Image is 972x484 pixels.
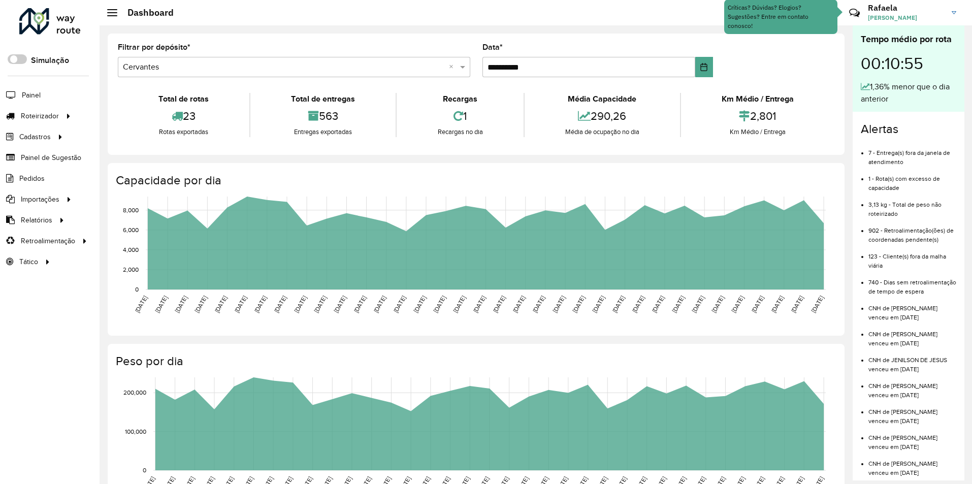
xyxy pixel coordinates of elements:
[651,295,665,314] text: [DATE]
[135,286,139,293] text: 0
[511,295,526,314] text: [DATE]
[861,122,956,137] h4: Alertas
[432,295,447,314] text: [DATE]
[21,215,52,225] span: Relatórios
[868,3,944,13] h3: Rafaela
[750,295,765,314] text: [DATE]
[21,152,81,163] span: Painel de Sugestão
[868,426,956,451] li: CNH de [PERSON_NAME] venceu em [DATE]
[253,105,393,127] div: 563
[21,194,59,205] span: Importações
[21,236,75,246] span: Retroalimentação
[844,2,865,24] a: Contato Rápido
[868,218,956,244] li: 902 - Retroalimentação(ões) de coordenadas pendente(s)
[868,167,956,192] li: 1 - Rota(s) com excesso de capacidade
[174,295,188,314] text: [DATE]
[233,295,248,314] text: [DATE]
[868,192,956,218] li: 3,13 kg - Total de peso não roteirizado
[684,105,832,127] div: 2,801
[399,127,521,137] div: Recargas no dia
[253,93,393,105] div: Total de entregas
[868,322,956,348] li: CNH de [PERSON_NAME] venceu em [DATE]
[492,295,506,314] text: [DATE]
[868,348,956,374] li: CNH de JENILSON DE JESUS venceu em [DATE]
[691,295,705,314] text: [DATE]
[352,295,367,314] text: [DATE]
[399,93,521,105] div: Recargas
[571,295,586,314] text: [DATE]
[123,266,139,273] text: 2,000
[670,295,685,314] text: [DATE]
[790,295,804,314] text: [DATE]
[861,46,956,81] div: 00:10:55
[116,173,834,188] h4: Capacidade por dia
[868,374,956,400] li: CNH de [PERSON_NAME] venceu em [DATE]
[293,295,308,314] text: [DATE]
[120,127,247,137] div: Rotas exportadas
[123,246,139,253] text: 4,000
[213,295,228,314] text: [DATE]
[154,295,169,314] text: [DATE]
[861,33,956,46] div: Tempo médio por rota
[695,57,713,77] button: Choose Date
[591,295,606,314] text: [DATE]
[868,296,956,322] li: CNH de [PERSON_NAME] venceu em [DATE]
[730,295,745,314] text: [DATE]
[868,400,956,426] li: CNH de [PERSON_NAME] venceu em [DATE]
[472,295,487,314] text: [DATE]
[684,127,832,137] div: Km Médio / Entrega
[273,295,287,314] text: [DATE]
[810,295,825,314] text: [DATE]
[143,467,146,473] text: 0
[868,270,956,296] li: 740 - Dias sem retroalimentação de tempo de espera
[313,295,328,314] text: [DATE]
[611,295,626,314] text: [DATE]
[117,7,174,18] h2: Dashboard
[193,295,208,314] text: [DATE]
[710,295,725,314] text: [DATE]
[449,61,458,73] span: Clear all
[684,93,832,105] div: Km Médio / Entrega
[123,227,139,233] text: 6,000
[552,295,566,314] text: [DATE]
[527,127,677,137] div: Média de ocupação no dia
[134,295,148,314] text: [DATE]
[868,13,944,22] span: [PERSON_NAME]
[253,127,393,137] div: Entregas exportadas
[21,111,59,121] span: Roteirizador
[19,173,45,184] span: Pedidos
[392,295,407,314] text: [DATE]
[861,81,956,105] div: 1,36% menor que o dia anterior
[333,295,347,314] text: [DATE]
[116,354,834,369] h4: Peso por dia
[22,90,41,101] span: Painel
[482,41,503,53] label: Data
[452,295,467,314] text: [DATE]
[253,295,268,314] text: [DATE]
[123,389,146,396] text: 200,000
[868,244,956,270] li: 123 - Cliente(s) fora da malha viária
[372,295,387,314] text: [DATE]
[868,141,956,167] li: 7 - Entrega(s) fora da janela de atendimento
[120,93,247,105] div: Total de rotas
[868,451,956,477] li: CNH de [PERSON_NAME] venceu em [DATE]
[527,93,677,105] div: Média Capacidade
[19,256,38,267] span: Tático
[118,41,190,53] label: Filtrar por depósito
[123,207,139,213] text: 8,000
[399,105,521,127] div: 1
[527,105,677,127] div: 290,26
[412,295,427,314] text: [DATE]
[19,132,51,142] span: Cadastros
[125,428,146,435] text: 100,000
[531,295,546,314] text: [DATE]
[120,105,247,127] div: 23
[631,295,645,314] text: [DATE]
[31,54,69,67] label: Simulação
[770,295,785,314] text: [DATE]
